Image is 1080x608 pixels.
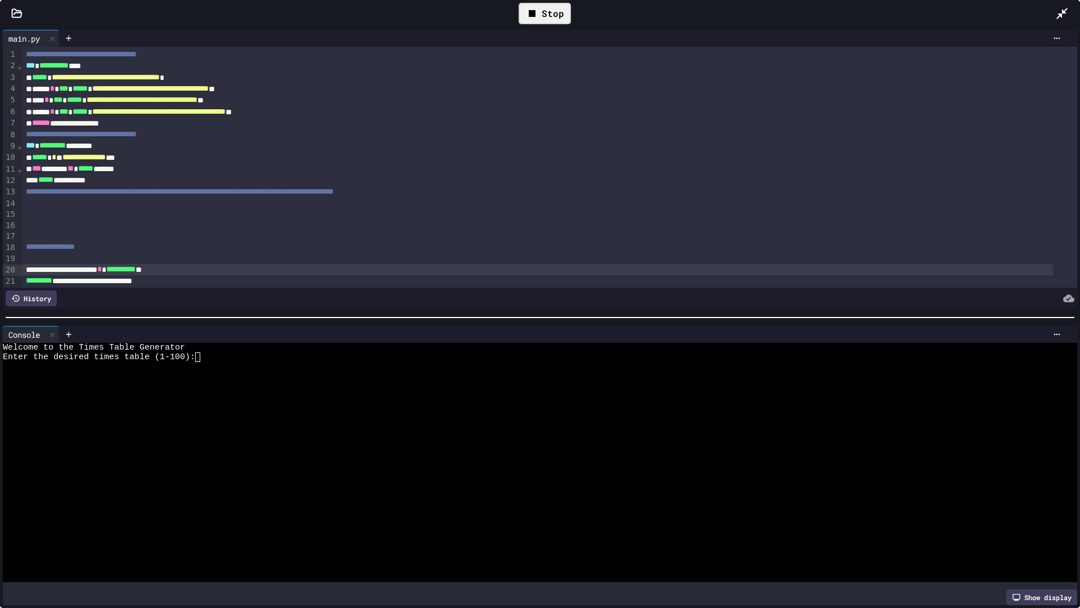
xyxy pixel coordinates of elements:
[17,141,22,150] span: Fold line
[3,343,185,352] span: Welcome to the Times Table Generator
[3,60,17,71] div: 2
[3,164,17,175] div: 11
[3,49,17,60] div: 1
[3,231,17,242] div: 17
[3,253,17,265] div: 19
[3,141,17,152] div: 9
[3,288,17,299] div: 22
[3,242,17,253] div: 18
[3,276,17,287] div: 21
[3,352,195,362] span: Enter the desired times table (1-100):
[17,61,22,70] span: Fold line
[3,220,17,231] div: 16
[3,72,17,83] div: 3
[3,106,17,118] div: 6
[3,186,17,198] div: 13
[3,95,17,106] div: 5
[3,118,17,129] div: 7
[3,175,17,186] div: 12
[3,83,17,95] div: 4
[3,129,17,141] div: 8
[3,265,17,276] div: 20
[3,198,17,209] div: 14
[17,164,22,173] span: Fold line
[6,290,57,306] div: History
[3,152,17,163] div: 10
[3,209,17,220] div: 15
